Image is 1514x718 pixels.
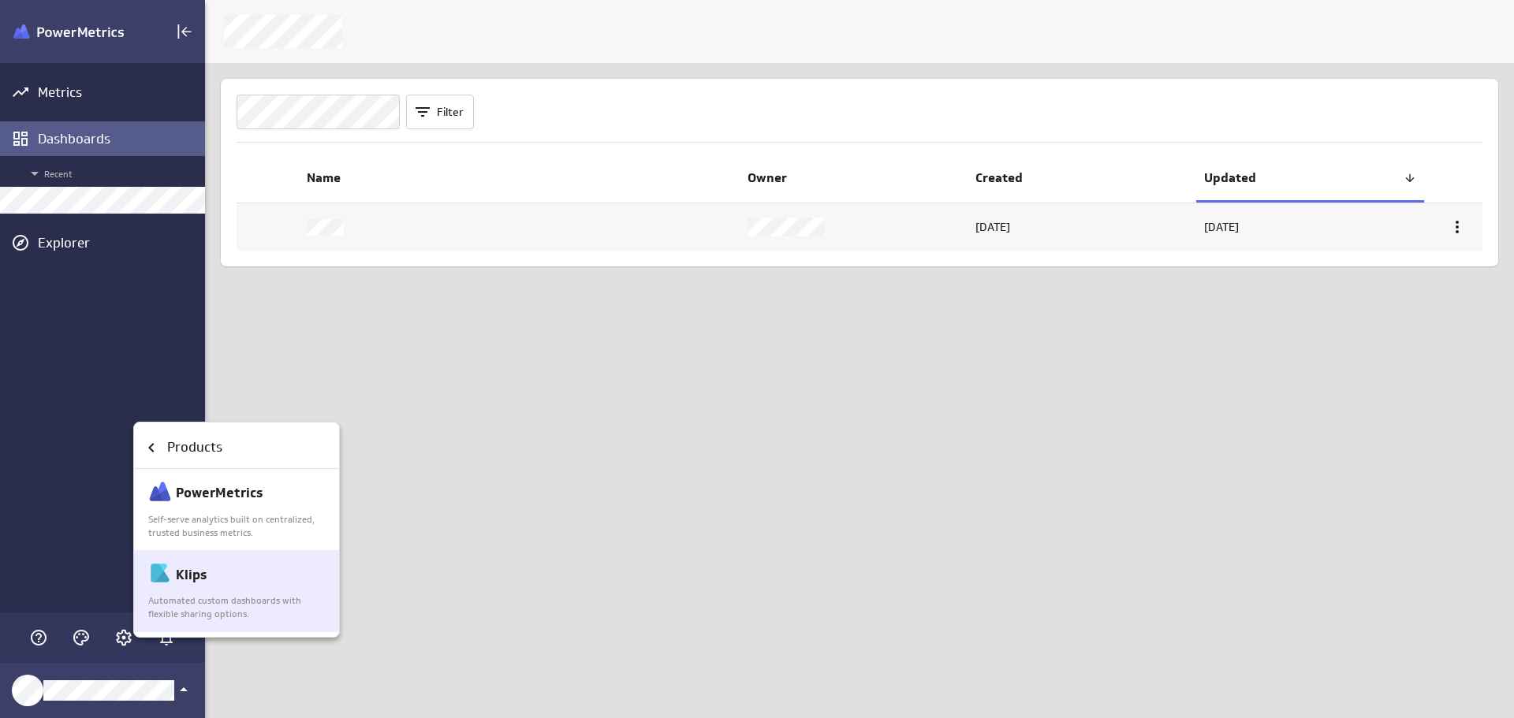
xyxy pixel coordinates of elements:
[176,483,263,503] p: PowerMetrics
[134,427,339,469] div: Products
[148,561,172,585] img: klips.svg
[134,469,339,550] div: PowerMetrics
[148,513,326,540] p: Self-serve analytics built on centralized, trusted business metrics.
[134,550,339,631] div: Klips
[148,594,326,621] p: Automated custom dashboards with flexible sharing options.
[148,561,326,620] div: Klips
[167,437,222,457] p: Products
[148,480,172,504] img: power-metrics.svg
[176,565,207,585] p: Klips
[148,480,326,539] div: PowerMetrics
